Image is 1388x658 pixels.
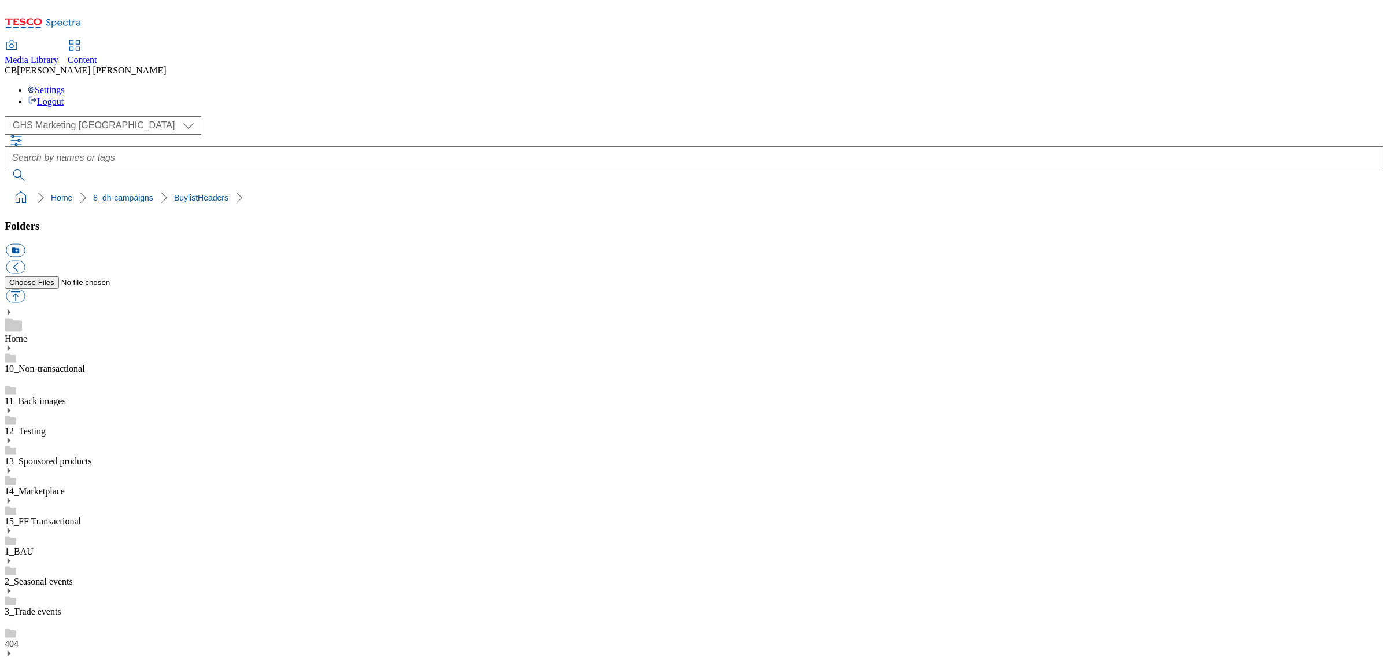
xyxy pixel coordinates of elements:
[28,85,65,95] a: Settings
[68,41,97,65] a: Content
[28,97,64,106] a: Logout
[5,146,1383,169] input: Search by names or tags
[5,334,27,343] a: Home
[5,187,1383,209] nav: breadcrumb
[5,364,85,374] a: 10_Non-transactional
[17,65,166,75] span: [PERSON_NAME] [PERSON_NAME]
[12,188,30,207] a: home
[5,516,81,526] a: 15_FF Transactional
[5,41,58,65] a: Media Library
[5,546,34,556] a: 1_BAU
[5,396,66,406] a: 11_Back images
[68,55,97,65] span: Content
[93,193,153,202] a: 8_dh-campaigns
[51,193,72,202] a: Home
[5,220,1383,232] h3: Folders
[5,456,92,466] a: 13_Sponsored products
[174,193,228,202] a: BuylistHeaders
[5,426,46,436] a: 12_Testing
[5,607,61,616] a: 3_Trade events
[5,55,58,65] span: Media Library
[5,639,19,649] a: 404
[5,486,65,496] a: 14_Marketplace
[5,65,17,75] span: CB
[5,576,73,586] a: 2_Seasonal events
